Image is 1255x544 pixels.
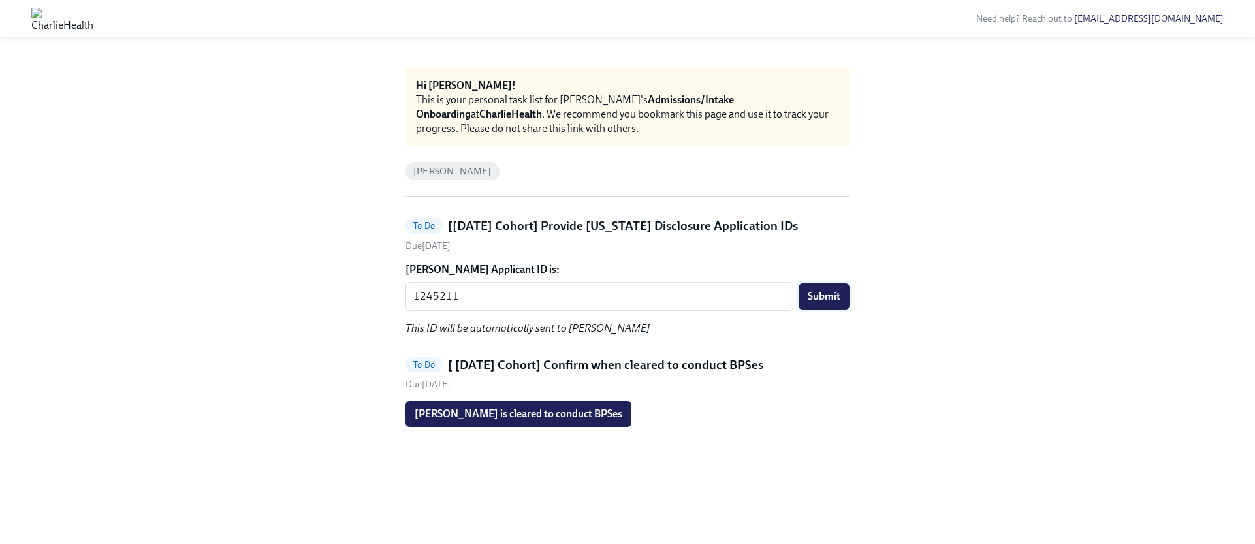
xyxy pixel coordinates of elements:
[413,289,786,304] textarea: 1245211
[479,108,542,120] strong: CharlieHealth
[405,217,850,252] a: To Do[[DATE] Cohort] Provide [US_STATE] Disclosure Application IDsDue[DATE]
[405,401,631,427] button: [PERSON_NAME] is cleared to conduct BPSes
[31,8,93,29] img: CharlieHealth
[448,357,763,374] h5: [ [DATE] Cohort] Confirm when cleared to conduct BPSes
[448,217,798,234] h5: [[DATE] Cohort] Provide [US_STATE] Disclosure Application IDs
[405,357,850,391] a: To Do[ [DATE] Cohort] Confirm when cleared to conduct BPSesDue[DATE]
[799,283,850,310] button: Submit
[405,221,443,231] span: To Do
[976,13,1224,24] span: Need help? Reach out to
[405,360,443,370] span: To Do
[416,79,516,91] strong: Hi [PERSON_NAME]!
[405,240,451,251] span: Thursday, August 28th 2025, 10:00 am
[405,322,650,334] em: This ID will be automatically sent to [PERSON_NAME]
[405,379,451,390] span: Sunday, September 7th 2025, 10:00 am
[415,408,622,421] span: [PERSON_NAME] is cleared to conduct BPSes
[405,263,850,277] label: [PERSON_NAME] Applicant ID is:
[1074,13,1224,24] a: [EMAIL_ADDRESS][DOMAIN_NAME]
[405,167,500,176] span: [PERSON_NAME]
[416,93,839,136] div: This is your personal task list for [PERSON_NAME]'s at . We recommend you bookmark this page and ...
[808,290,840,303] span: Submit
